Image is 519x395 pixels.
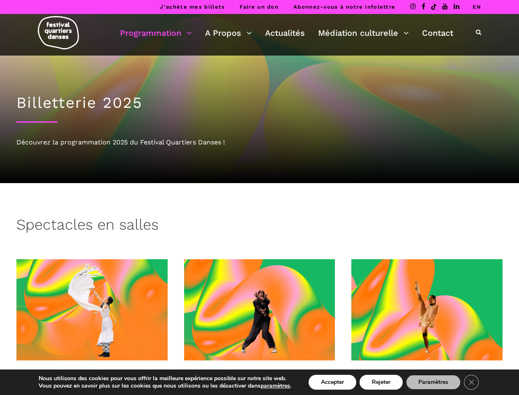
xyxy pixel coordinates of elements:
[205,26,252,40] a: A Propos
[360,375,403,390] button: Rejeter
[16,94,503,112] h1: Billetterie 2025
[120,26,192,40] a: Programmation
[16,137,503,148] div: Découvrez la programmation 2025 du Festival Quartiers Danses !
[16,216,159,237] h3: Spectacles en salles
[38,16,79,49] img: logo-fqd-med
[39,375,291,382] p: Nous utilisons des cookies pour vous offrir la meilleure expérience possible sur notre site web.
[39,382,291,390] p: Vous pouvez en savoir plus sur les cookies que nous utilisons ou les désactiver dans .
[473,4,481,10] a: EN
[265,26,305,40] a: Actualités
[464,375,479,390] button: Close GDPR Cookie Banner
[240,4,279,10] a: Faire un don
[406,375,461,390] button: Paramètres
[261,382,290,390] button: paramètres
[309,375,356,390] button: Accepter
[318,26,409,40] a: Médiation culturelle
[160,4,225,10] a: J’achète mes billets
[293,4,395,10] a: Abonnez-vous à notre infolettre
[422,26,453,40] a: Contact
